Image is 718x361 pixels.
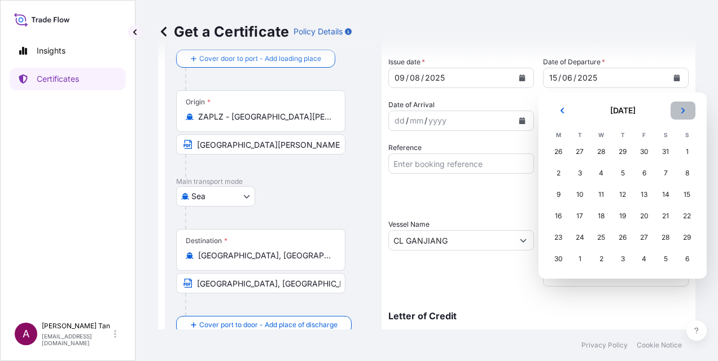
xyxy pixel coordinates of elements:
[634,163,654,183] div: Friday 6 June 2025
[677,142,697,162] div: Sunday 1 June 2025
[590,129,612,141] th: W
[634,227,654,248] div: Friday 27 June 2025
[591,163,611,183] div: Wednesday 4 June 2025
[591,184,611,205] div: Wednesday 11 June 2025
[570,249,590,269] div: Tuesday 1 July 2025
[676,129,698,141] th: S
[591,227,611,248] div: Wednesday 25 June 2025
[677,206,697,226] div: Sunday 22 June 2025
[655,129,676,141] th: S
[634,142,654,162] div: Friday 30 May 2025
[158,23,289,41] p: Get a Certificate
[538,93,707,279] section: Calendar
[677,227,697,248] div: Sunday 29 June 2025
[570,142,590,162] div: Tuesday 27 May 2025
[591,142,611,162] div: Wednesday 28 May 2025
[581,105,664,116] h2: [DATE]
[655,184,676,205] div: Saturday 14 June 2025
[655,206,676,226] div: Saturday 21 June 2025
[677,249,697,269] div: Sunday 6 July 2025
[612,249,633,269] div: Thursday 3 July 2025
[591,206,611,226] div: Wednesday 18 June 2025
[677,184,697,205] div: Sunday 15 June 2025 selected
[548,102,698,270] div: June 2025
[612,206,633,226] div: Thursday 19 June 2025
[570,184,590,205] div: Tuesday 10 June 2025
[671,102,695,120] button: Next
[655,249,676,269] div: Saturday 5 July 2025
[570,163,590,183] div: Tuesday 3 June 2025
[655,163,676,183] div: Saturday 7 June 2025
[612,142,633,162] div: Thursday 29 May 2025
[633,129,655,141] th: F
[655,227,676,248] div: Saturday 28 June 2025
[612,163,633,183] div: Thursday 5 June 2025
[548,129,569,141] th: M
[294,26,343,37] p: Policy Details
[612,129,633,141] th: T
[548,249,568,269] div: Monday 30 June 2025
[548,206,568,226] div: Monday 16 June 2025
[548,142,568,162] div: Monday 26 May 2025
[548,227,568,248] div: Monday 23 June 2025
[548,184,568,205] div: Monday 9 June 2025
[634,184,654,205] div: Friday 13 June 2025
[569,129,590,141] th: T
[570,227,590,248] div: Tuesday 24 June 2025
[655,142,676,162] div: Saturday 31 May 2025
[677,163,697,183] div: Sunday 8 June 2025
[550,102,575,120] button: Previous
[612,184,633,205] div: Thursday 12 June 2025
[570,206,590,226] div: Tuesday 17 June 2025
[591,249,611,269] div: Wednesday 2 July 2025
[612,227,633,248] div: Thursday 26 June 2025
[548,129,698,270] table: June 2025
[548,163,568,183] div: Monday 2 June 2025
[634,249,654,269] div: Friday 4 July 2025
[634,206,654,226] div: Friday 20 June 2025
